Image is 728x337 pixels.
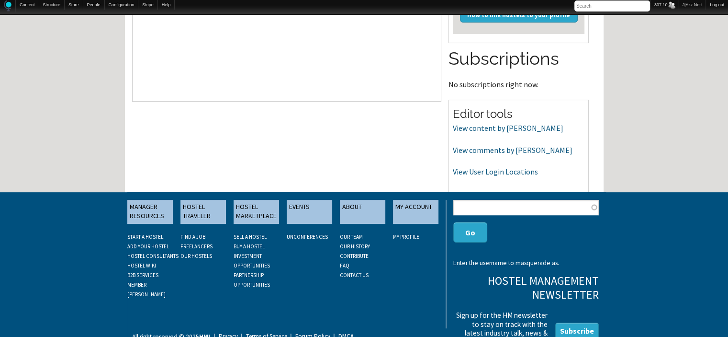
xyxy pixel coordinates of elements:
a: My Profile [393,233,419,240]
a: View comments by [PERSON_NAME] [453,145,572,155]
a: INVESTMENT OPPORTUNITIES [234,253,270,269]
a: PARTNERSHIP OPPORTUNITIES [234,272,270,288]
a: HOSTEL TRAVELER [180,200,226,224]
a: OUR TEAM [340,233,363,240]
a: START A HOSTEL [127,233,163,240]
h2: Editor tools [453,106,584,122]
a: FAQ [340,262,349,269]
img: Home [4,0,11,12]
a: MY ACCOUNT [393,200,438,224]
a: View User Login Locations [453,167,538,176]
a: CONTACT US [340,272,369,279]
a: View content by [PERSON_NAME] [453,123,563,133]
section: No subscriptions right now. [448,46,589,88]
a: HOSTEL CONSULTANTS [127,253,179,259]
a: SELL A HOSTEL [234,233,267,240]
a: OUR HOSTELS [180,253,212,259]
input: Search [574,0,650,12]
a: MEMBER [PERSON_NAME] [127,281,166,298]
div: Enter the username to masquerade as. [453,260,598,267]
a: FREELANCERS [180,243,213,250]
a: UNCONFERENCES [287,233,328,240]
button: Go [453,222,487,243]
a: ADD YOUR HOSTEL [127,243,169,250]
a: OUR HISTORY [340,243,370,250]
a: How to link hostels to your profile [460,8,578,22]
a: BUY A HOSTEL [234,243,265,250]
a: EVENTS [287,200,332,224]
a: FIND A JOB [180,233,205,240]
a: CONTRIBUTE [340,253,369,259]
a: MANAGER RESOURCES [127,200,173,224]
a: ABOUT [340,200,385,224]
h2: Subscriptions [448,46,589,71]
a: HOSTEL WIKI [127,262,156,269]
a: HOSTEL MARKETPLACE [234,200,279,224]
h3: Hostel Management Newsletter [453,274,598,302]
a: B2B SERVICES [127,272,158,279]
